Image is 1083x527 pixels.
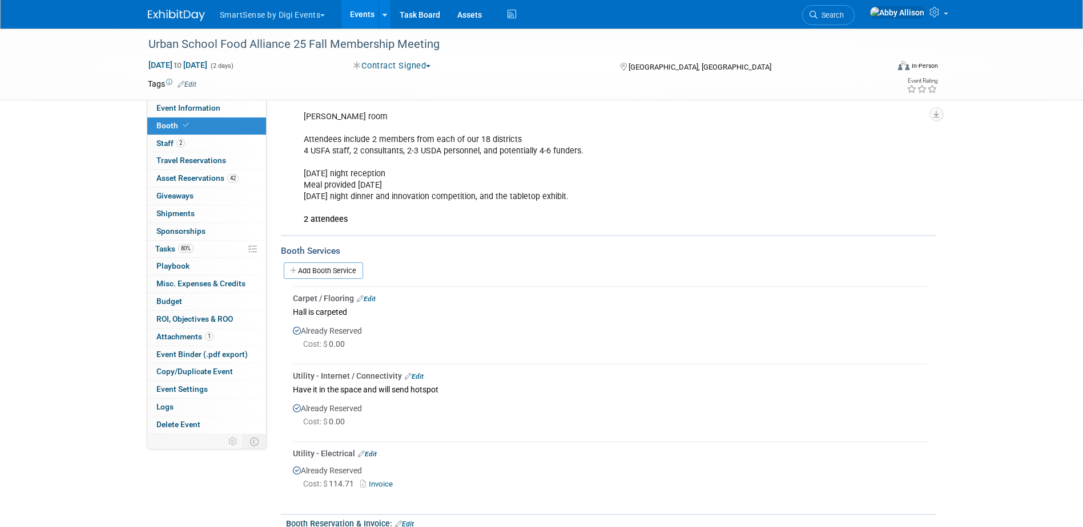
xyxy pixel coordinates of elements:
span: [DATE] [DATE] [148,60,208,70]
span: Event Information [156,103,220,112]
a: Event Settings [147,381,266,398]
div: Utility - Electrical [293,448,927,459]
span: Sponsorships [156,226,206,236]
a: Add Booth Service [284,262,363,279]
a: Giveaways [147,188,266,205]
a: Event Binder (.pdf export) [147,346,266,363]
span: Logs [156,402,174,411]
span: Cost: $ [303,339,329,348]
span: 80% [178,244,194,253]
a: Invoice [360,480,397,488]
span: Cost: $ [303,417,329,426]
a: Tasks80% [147,241,266,258]
button: Contract Signed [349,60,435,72]
span: Search [818,11,844,19]
span: 0.00 [303,339,349,348]
span: Asset Reservations [156,173,239,183]
a: Edit [358,450,377,458]
div: Agenda: 6' Table [PERSON_NAME] room Attendees include 2 members from each of our 18 districts 4 U... [296,59,810,231]
a: Playbook [147,258,266,275]
a: Booth [147,117,266,135]
span: 1 [205,332,214,340]
td: Tags [148,78,196,90]
a: Asset Reservations42 [147,170,266,187]
div: Already Reserved [293,397,927,437]
span: Tasks [155,244,194,253]
a: Sponsorships [147,223,266,240]
span: Copy/Duplicate Event [156,367,233,376]
div: In-Person [911,62,938,70]
div: Event Format [821,59,939,76]
b: 2 attendees [304,214,348,224]
div: Already Reserved [293,319,927,360]
span: 114.71 [303,479,359,488]
span: (2 days) [210,62,233,70]
span: [GEOGRAPHIC_DATA], [GEOGRAPHIC_DATA] [629,63,771,71]
div: Carpet / Flooring [293,293,927,304]
div: Booth Services [281,245,936,257]
span: Travel Reservations [156,156,226,165]
div: Hall is carpeted [293,304,927,319]
td: Personalize Event Tab Strip [223,434,243,449]
span: Delete Event [156,420,200,429]
a: Edit [405,372,424,380]
span: to [172,60,183,70]
div: Urban School Food Alliance 25 Fall Membership Meeting [144,34,871,55]
span: Giveaways [156,191,194,200]
span: 42 [227,174,239,183]
a: Search [802,5,855,25]
div: Event Rating [907,78,937,84]
img: Format-Inperson.png [898,61,909,70]
span: Event Settings [156,384,208,394]
span: Booth [156,121,191,130]
a: Attachments1 [147,329,266,346]
span: 0.00 [303,417,349,426]
a: ROI, Objectives & ROO [147,311,266,328]
span: Staff [156,139,185,148]
span: ROI, Objectives & ROO [156,314,233,323]
div: Have it in the space and will send hotspot [293,382,927,397]
a: Logs [147,399,266,416]
span: Budget [156,297,182,306]
img: Abby Allison [869,6,925,19]
a: Copy/Duplicate Event [147,363,266,380]
div: Already Reserved [293,459,927,500]
span: Attachments [156,332,214,341]
a: Shipments [147,205,266,222]
img: ExhibitDay [148,10,205,21]
span: 2 [176,139,185,147]
a: Budget [147,293,266,310]
td: Toggle Event Tabs [243,434,266,449]
span: Shipments [156,209,195,218]
div: Utility - Internet / Connectivity [293,370,927,382]
a: Edit [357,295,376,303]
a: Staff2 [147,135,266,152]
a: Travel Reservations [147,152,266,169]
span: Cost: $ [303,479,329,488]
a: Misc. Expenses & Credits [147,275,266,293]
span: Playbook [156,261,190,270]
i: Booth reservation complete [183,122,189,128]
span: Misc. Expenses & Credits [156,279,245,288]
a: Event Information [147,100,266,117]
a: Edit [178,80,196,88]
span: Event Binder (.pdf export) [156,350,248,359]
a: Delete Event [147,416,266,433]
